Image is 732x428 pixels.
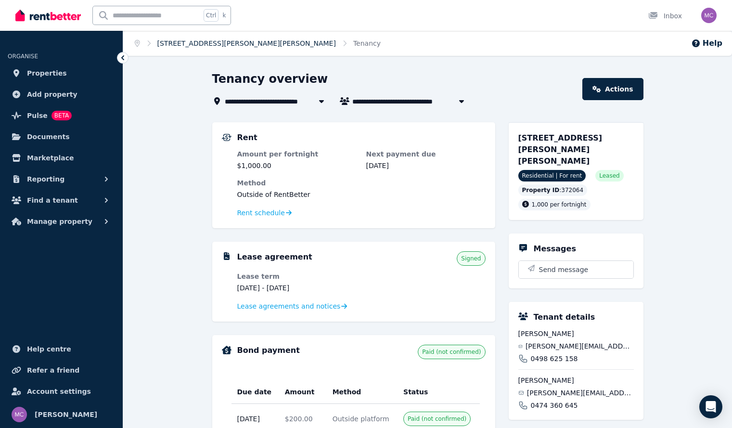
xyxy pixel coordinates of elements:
span: 0474 360 645 [531,401,578,410]
span: Tenancy [353,39,381,48]
a: Properties [8,64,115,83]
img: Matthew Clarke [12,407,27,422]
span: Lease agreements and notices [237,301,341,311]
span: Documents [27,131,70,143]
span: Ctrl [204,9,218,22]
dd: $1,000.00 [237,161,357,170]
img: RentBetter [15,8,81,23]
span: Marketplace [27,152,74,164]
button: Reporting [8,169,115,189]
div: Open Intercom Messenger [699,395,722,418]
dt: Method [237,178,486,188]
th: Status [398,380,479,404]
span: 0498 625 158 [531,354,578,363]
span: Reporting [27,173,64,185]
a: Actions [582,78,643,100]
img: Bond Details [222,346,231,354]
button: Help [691,38,722,49]
span: Properties [27,67,67,79]
a: Marketplace [8,148,115,168]
a: Lease agreements and notices [237,301,347,311]
span: [PERSON_NAME][EMAIL_ADDRESS][DOMAIN_NAME] [527,388,634,398]
span: Paid (not confirmed) [408,415,466,423]
span: Help centre [27,343,71,355]
span: Rent schedule [237,208,285,218]
span: Find a tenant [27,195,78,206]
span: Manage property [27,216,92,227]
a: Help centre [8,339,115,359]
span: [PERSON_NAME][EMAIL_ADDRESS][PERSON_NAME][DOMAIN_NAME] [526,341,634,351]
img: Matthew Clarke [701,8,717,23]
span: BETA [51,111,72,120]
h5: Bond payment [237,345,300,356]
span: 1,000 per fortnight [532,201,587,208]
th: Method [327,380,398,404]
span: [DATE] [237,414,273,424]
span: Paid (not confirmed) [422,348,481,356]
nav: Breadcrumb [123,31,392,56]
img: Rental Payments [222,134,231,141]
h5: Rent [237,132,257,143]
dd: Outside of RentBetter [237,190,486,199]
h1: Tenancy overview [212,71,328,87]
span: Refer a friend [27,364,79,376]
div: : 372064 [518,184,588,196]
a: [STREET_ADDRESS][PERSON_NAME][PERSON_NAME] [157,39,336,47]
span: Add property [27,89,77,100]
span: Leased [599,172,619,180]
a: Add property [8,85,115,104]
span: [PERSON_NAME] [518,329,634,338]
button: Find a tenant [8,191,115,210]
span: Send message [539,265,589,274]
a: Account settings [8,382,115,401]
button: Manage property [8,212,115,231]
span: Residential | For rent [518,170,586,182]
span: k [222,12,226,19]
span: Signed [461,255,481,262]
th: Due date [231,380,279,404]
button: Send message [519,261,633,278]
dt: Amount per fortnight [237,149,357,159]
div: Inbox [648,11,682,21]
span: [PERSON_NAME] [35,409,97,420]
span: ORGANISE [8,53,38,60]
span: Account settings [27,386,91,397]
a: Rent schedule [237,208,292,218]
th: Amount [279,380,327,404]
span: [STREET_ADDRESS][PERSON_NAME][PERSON_NAME] [518,133,603,166]
dt: Lease term [237,272,357,281]
dd: [DATE] - [DATE] [237,283,357,293]
a: PulseBETA [8,106,115,125]
dt: Next payment due [366,149,486,159]
span: Property ID [522,186,560,194]
span: [PERSON_NAME] [518,376,634,385]
a: Refer a friend [8,361,115,380]
h5: Messages [534,243,576,255]
span: Pulse [27,110,48,121]
a: Documents [8,127,115,146]
h5: Tenant details [534,311,595,323]
dd: [DATE] [366,161,486,170]
h5: Lease agreement [237,251,312,263]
